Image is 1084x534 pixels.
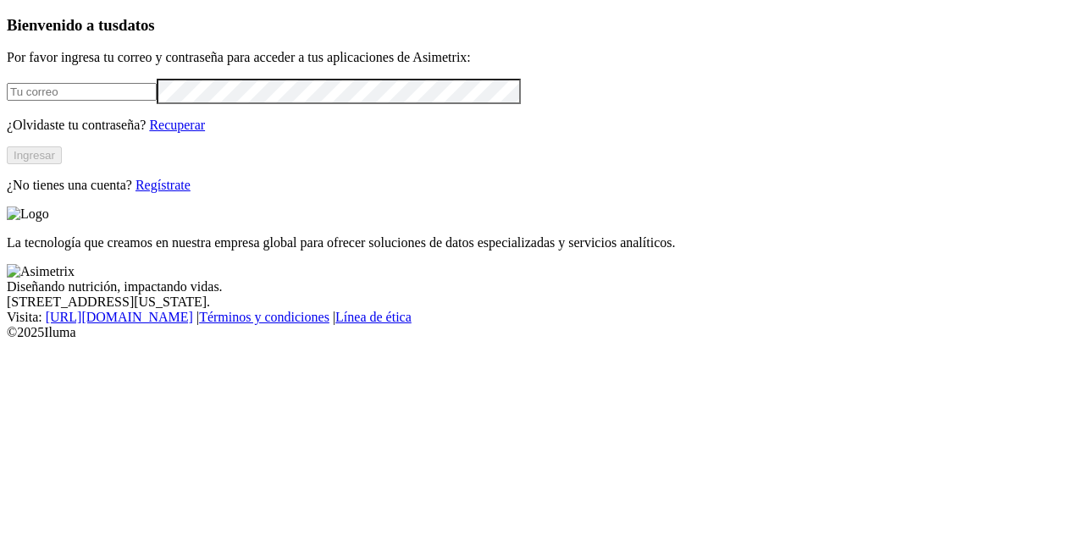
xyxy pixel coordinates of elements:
button: Ingresar [7,146,62,164]
p: ¿Olvidaste tu contraseña? [7,118,1077,133]
a: Recuperar [149,118,205,132]
p: La tecnología que creamos en nuestra empresa global para ofrecer soluciones de datos especializad... [7,235,1077,250]
a: Términos y condiciones [199,310,329,324]
div: © 2025 Iluma [7,325,1077,340]
img: Asimetrix [7,264,75,279]
div: Diseñando nutrición, impactando vidas. [7,279,1077,295]
span: datos [119,16,155,34]
a: [URL][DOMAIN_NAME] [46,310,193,324]
div: Visita : | | [7,310,1077,325]
p: ¿No tienes una cuenta? [7,178,1077,193]
p: Por favor ingresa tu correo y contraseña para acceder a tus aplicaciones de Asimetrix: [7,50,1077,65]
a: Regístrate [135,178,191,192]
input: Tu correo [7,83,157,101]
a: Línea de ética [335,310,412,324]
div: [STREET_ADDRESS][US_STATE]. [7,295,1077,310]
h3: Bienvenido a tus [7,16,1077,35]
img: Logo [7,206,49,222]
